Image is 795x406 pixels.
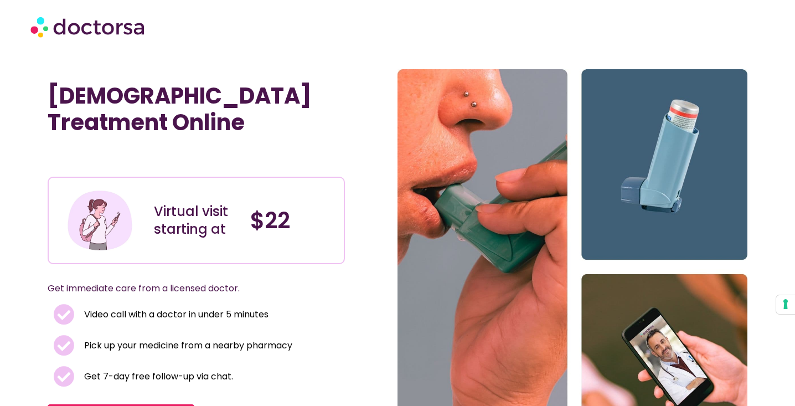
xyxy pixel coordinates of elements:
[154,203,239,238] div: Virtual visit starting at
[48,83,345,136] h1: [DEMOGRAPHIC_DATA] Treatment Online
[81,338,292,353] span: Pick up your medicine from a nearby pharmacy
[250,207,335,234] h4: $22
[81,369,233,384] span: Get 7-day free follow-up via chat.
[48,281,318,296] p: Get immediate care from a licensed doctor.
[66,186,134,254] img: Illustration depicting a young woman in a casual outfit, engaged with her smartphone. She has a p...
[53,152,219,166] iframe: Customer reviews powered by Trustpilot
[776,295,795,314] button: Your consent preferences for tracking technologies
[81,307,269,322] span: Video call with a doctor in under 5 minutes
